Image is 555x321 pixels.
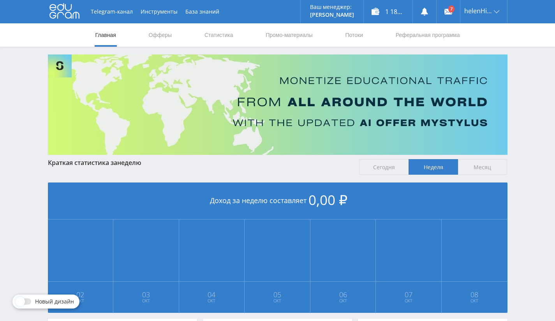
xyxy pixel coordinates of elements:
span: 07 [376,291,441,298]
a: Потоки [344,23,364,47]
a: Реферальная программа [395,23,461,47]
img: Banner [48,54,507,155]
span: 03 [114,291,178,298]
span: 04 [180,291,244,298]
span: helenHirt91 [464,8,492,14]
span: Окт [245,298,310,304]
span: 02 [48,291,113,298]
a: Главная [95,23,117,47]
a: Офферы [148,23,173,47]
span: Окт [376,298,441,304]
span: Окт [311,298,375,304]
span: Окт [48,298,113,304]
p: [PERSON_NAME] [310,12,354,18]
span: 08 [442,291,507,298]
span: неделю [117,158,141,167]
span: Месяц [458,159,507,175]
span: Сегодня [359,159,409,175]
span: 06 [311,291,375,298]
span: Неделя [409,159,458,175]
span: 05 [245,291,310,298]
a: Промо-материалы [265,23,313,47]
span: Окт [442,298,507,304]
div: Доход за неделю составляет [48,182,507,219]
div: Краткая статистика за [48,159,352,166]
span: Окт [114,298,178,304]
p: Ваш менеджер: [310,4,354,10]
span: Окт [180,298,244,304]
a: Статистика [204,23,234,47]
span: 0,00 ₽ [308,191,347,209]
span: Новый дизайн [35,298,74,305]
